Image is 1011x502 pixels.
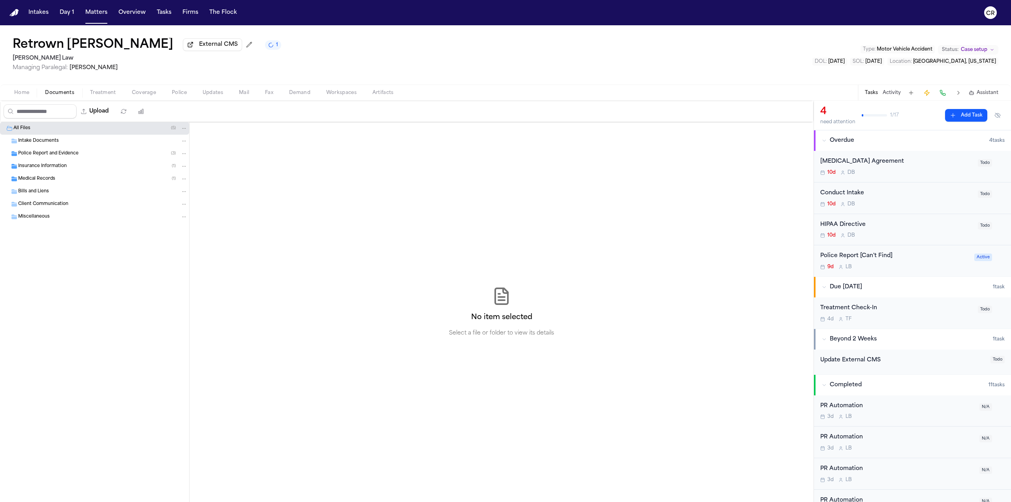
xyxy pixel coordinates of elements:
[9,9,19,17] img: Finch Logo
[890,59,912,64] span: Location :
[56,6,77,20] a: Day 1
[372,90,394,96] span: Artifacts
[827,169,836,176] span: 10d
[993,336,1005,342] span: 1 task
[812,58,847,66] button: Edit DOL: 2025-09-24
[937,87,948,98] button: Make a Call
[4,104,77,118] input: Search files
[865,59,882,64] span: [DATE]
[814,214,1011,246] div: Open task: HIPAA Directive
[978,222,992,229] span: Todo
[830,335,877,343] span: Beyond 2 Weeks
[171,151,176,156] span: ( 3 )
[814,458,1011,490] div: Open task: PR Automation
[18,188,49,195] span: Bills and Liens
[846,477,852,483] span: L B
[820,105,855,118] div: 4
[18,176,55,182] span: Medical Records
[969,90,998,96] button: Assistant
[850,58,884,66] button: Edit SOL: 2027-09-24
[830,283,862,291] span: Due [DATE]
[154,6,175,20] button: Tasks
[814,245,1011,276] div: Open task: Police Report [Can't Find]
[18,201,68,208] span: Client Communication
[820,402,975,411] div: PR Automation
[978,306,992,313] span: Todo
[265,40,281,50] button: 1 active task
[961,47,987,53] span: Case setup
[820,189,973,198] div: Conduct Intake
[990,356,1005,363] span: Todo
[13,38,173,52] h1: Retrown [PERSON_NAME]
[172,164,176,168] span: ( 1 )
[848,201,855,207] span: D B
[18,150,79,157] span: Police Report and Evidence
[846,264,852,270] span: L B
[13,38,173,52] button: Edit matter name
[814,297,1011,329] div: Open task: Treatment Check-In
[13,54,281,63] h2: [PERSON_NAME] Law
[326,90,357,96] span: Workspaces
[18,163,67,170] span: Insurance Information
[449,329,554,337] p: Select a file or folder to view its details
[814,350,1011,374] div: Open task: Update External CMS
[115,6,149,20] button: Overview
[814,427,1011,458] div: Open task: PR Automation
[827,477,834,483] span: 3d
[45,90,74,96] span: Documents
[814,182,1011,214] div: Open task: Conduct Intake
[913,59,996,64] span: [GEOGRAPHIC_DATA], [US_STATE]
[863,47,876,52] span: Type :
[90,90,116,96] span: Treatment
[938,45,998,55] button: Change status from Case setup
[13,125,30,132] span: All Files
[883,90,901,96] button: Activity
[846,445,852,451] span: L B
[820,220,973,229] div: HIPAA Directive
[9,9,19,17] a: Home
[865,90,878,96] button: Tasks
[815,59,827,64] span: DOL :
[827,201,836,207] span: 10d
[820,119,855,125] div: need attention
[820,464,975,474] div: PR Automation
[827,264,834,270] span: 9d
[203,90,223,96] span: Updates
[814,395,1011,427] div: Open task: PR Automation
[990,109,1005,122] button: Hide completed tasks (⌘⇧H)
[853,59,864,64] span: SOL :
[921,87,932,98] button: Create Immediate Task
[978,159,992,167] span: Todo
[846,414,852,420] span: L B
[827,316,834,322] span: 4d
[988,382,1005,388] span: 11 task s
[183,38,242,51] button: External CMS
[827,445,834,451] span: 3d
[820,252,970,261] div: Police Report [Can't Find]
[814,277,1011,297] button: Due [DATE]1task
[172,90,187,96] span: Police
[199,41,238,49] span: External CMS
[18,138,59,145] span: Intake Documents
[979,435,992,442] span: N/A
[82,6,111,20] button: Matters
[25,6,52,20] button: Intakes
[828,59,845,64] span: [DATE]
[179,6,201,20] button: Firms
[265,90,273,96] span: Fax
[132,90,156,96] span: Coverage
[993,284,1005,290] span: 1 task
[979,466,992,474] span: N/A
[887,58,998,66] button: Edit Location: Clayton, Georgia
[77,104,113,118] button: Upload
[70,65,118,71] span: [PERSON_NAME]
[906,87,917,98] button: Add Task
[820,356,986,365] div: Update External CMS
[827,232,836,239] span: 10d
[846,316,851,322] span: T F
